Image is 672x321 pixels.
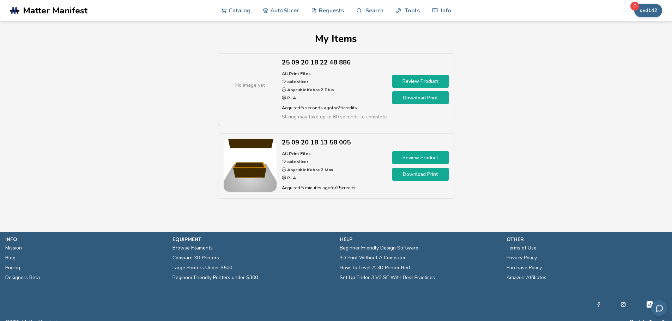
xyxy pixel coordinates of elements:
p: Acquired: 5 minutes ago for 25 credits [282,184,387,191]
a: Amazon Affiliates [507,273,546,283]
strong: All Print Files [282,150,311,156]
span: Matter Manifest [23,6,87,16]
span: No image yet [235,81,265,89]
span: Slicing may take up to 60 seconds to complete [282,113,387,120]
p: info [5,236,165,243]
img: 25 09 20 18 13 58 005 [224,139,277,192]
a: Compare 3D Printers [172,253,219,263]
a: Privacy Policy [507,253,537,263]
button: ovd142 [634,4,662,17]
a: 3D Print Without A Computer [340,253,406,263]
a: Blog [5,253,16,263]
strong: autoslicer [286,159,308,165]
strong: Anycubic Kobra 2 Plus [286,87,334,93]
h2: 25 09 20 18 13 58 005 [282,139,387,146]
a: Terms of Use [507,243,537,253]
strong: Anycubic Kobra 2 Max [286,167,333,173]
a: Set Up Ender 3 V3 SE With Best Practices [340,273,435,283]
a: Review Product [392,75,449,88]
p: other [507,236,667,243]
a: Mission [5,243,22,253]
button: Send feedback via email [651,300,667,316]
a: Large Printers Under $500 [172,263,232,273]
strong: PLA [286,175,296,181]
h1: My Items [32,33,640,44]
a: Tiktok [646,300,654,309]
strong: All Print Files [282,70,311,76]
h2: 25 09 20 18 22 48 886 [282,59,387,66]
a: Download Print [392,91,449,104]
a: Download Print [392,168,449,181]
a: Purchase Policy [507,263,542,273]
a: Designers Beta [5,273,40,283]
p: Acquired: 5 seconds ago for 25 credits [282,104,387,111]
a: Beginner Friendly Design Software [340,243,418,253]
p: help [340,236,500,243]
strong: autoslicer [286,79,308,85]
a: How To Level A 3D Printer Bed [340,263,410,273]
a: Review Product [392,151,449,164]
a: Browse Filaments [172,243,213,253]
p: equipment [172,236,333,243]
a: Facebook [596,300,601,309]
a: Instagram [621,300,626,309]
a: Pricing [5,263,20,273]
strong: PLA [286,95,296,101]
a: Beginner Friendly Printers under $300 [172,273,258,283]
